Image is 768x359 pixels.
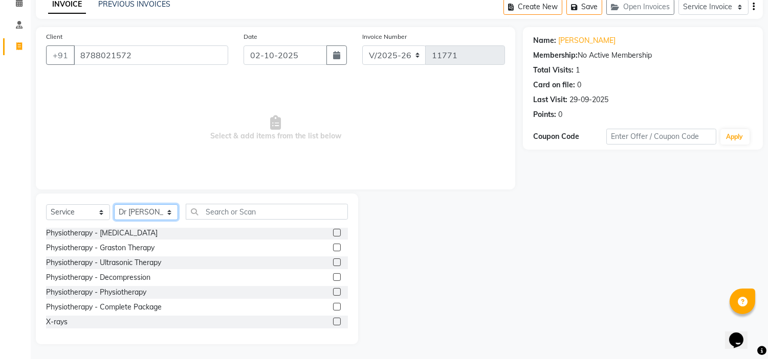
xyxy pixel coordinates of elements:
[533,35,556,46] div: Name:
[577,80,581,90] div: 0
[533,65,574,76] div: Total Visits:
[533,94,567,105] div: Last Visit:
[533,109,556,120] div: Points:
[244,32,257,41] label: Date
[533,50,578,61] div: Membership:
[46,257,161,268] div: Physiotherapy - Ultrasonic Therapy
[720,129,750,145] button: Apply
[46,287,146,298] div: Physiotherapy - Physiotherapy
[362,32,407,41] label: Invoice Number
[46,272,150,283] div: Physiotherapy - Decompression
[569,94,608,105] div: 29-09-2025
[533,131,606,142] div: Coupon Code
[558,35,616,46] a: [PERSON_NAME]
[533,80,575,90] div: Card on file:
[46,317,68,327] div: X-rays
[558,109,562,120] div: 0
[725,318,758,349] iframe: chat widget
[46,45,75,65] button: +91
[74,45,228,65] input: Search by Name/Mobile/Email/Code
[46,77,505,179] span: Select & add items from the list below
[46,302,162,313] div: Physiotherapy - Complete Package
[46,32,62,41] label: Client
[46,243,155,253] div: Physiotherapy - Graston Therapy
[576,65,580,76] div: 1
[46,228,158,238] div: Physiotherapy - [MEDICAL_DATA]
[186,204,348,220] input: Search or Scan
[606,129,716,145] input: Enter Offer / Coupon Code
[533,50,753,61] div: No Active Membership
